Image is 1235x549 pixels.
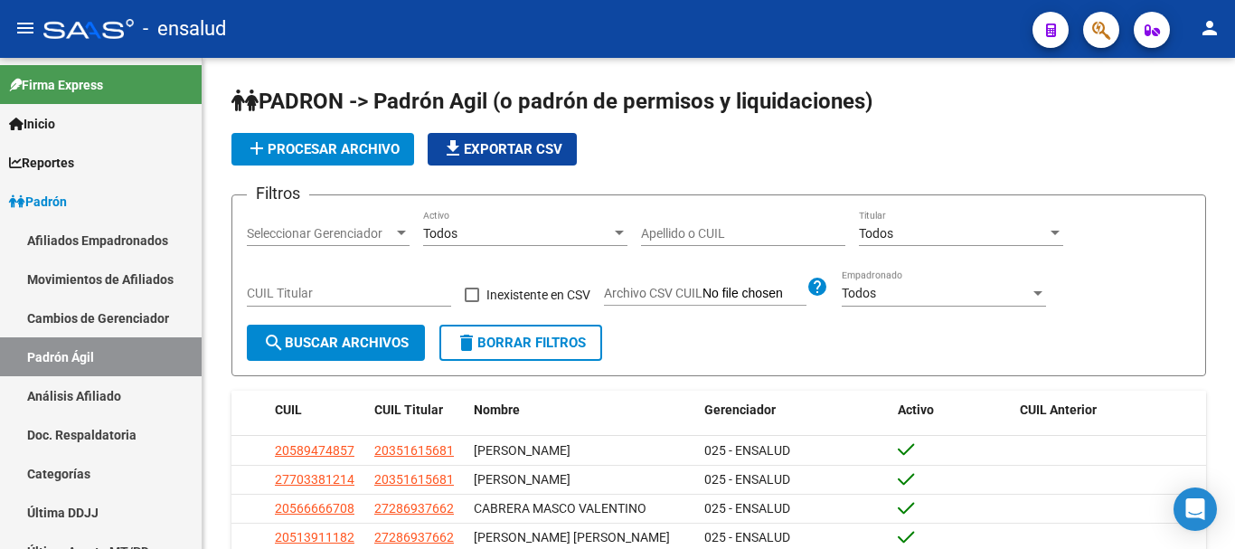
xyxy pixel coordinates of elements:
[374,443,454,458] span: 20351615681
[704,402,776,417] span: Gerenciador
[247,181,309,206] h3: Filtros
[374,530,454,544] span: 27286937662
[442,137,464,159] mat-icon: file_download
[474,402,520,417] span: Nombre
[275,402,302,417] span: CUIL
[268,391,367,430] datatable-header-cell: CUIL
[474,443,570,458] span: [PERSON_NAME]
[704,472,790,487] span: 025 - ENSALUD
[474,472,570,487] span: [PERSON_NAME]
[474,530,670,544] span: [PERSON_NAME] [PERSON_NAME]
[246,137,268,159] mat-icon: add
[9,153,74,173] span: Reportes
[9,114,55,134] span: Inicio
[9,75,103,95] span: Firma Express
[247,325,425,361] button: Buscar Archivos
[486,284,590,306] span: Inexistente en CSV
[143,9,226,49] span: - ensalud
[702,286,806,302] input: Archivo CSV CUIL
[442,141,562,157] span: Exportar CSV
[704,501,790,516] span: 025 - ENSALUD
[263,335,409,351] span: Buscar Archivos
[704,530,790,544] span: 025 - ENSALUD
[247,226,393,241] span: Seleccionar Gerenciador
[275,472,354,487] span: 27703381214
[246,141,400,157] span: Procesar archivo
[704,443,790,458] span: 025 - ENSALUD
[374,402,443,417] span: CUIL Titular
[275,530,354,544] span: 20513911182
[697,391,891,430] datatable-header-cell: Gerenciador
[1013,391,1207,430] datatable-header-cell: CUIL Anterior
[263,332,285,354] mat-icon: search
[1199,17,1221,39] mat-icon: person
[367,391,467,430] datatable-header-cell: CUIL Titular
[604,286,702,300] span: Archivo CSV CUIL
[231,133,414,166] button: Procesar archivo
[374,472,454,487] span: 20351615681
[456,335,586,351] span: Borrar Filtros
[428,133,577,166] button: Exportar CSV
[374,501,454,516] span: 27286937662
[898,402,934,417] span: Activo
[891,391,1013,430] datatable-header-cell: Activo
[467,391,697,430] datatable-header-cell: Nombre
[1020,402,1097,417] span: CUIL Anterior
[439,325,602,361] button: Borrar Filtros
[231,89,872,114] span: PADRON -> Padrón Agil (o padrón de permisos y liquidaciones)
[1174,487,1217,531] div: Open Intercom Messenger
[423,226,457,241] span: Todos
[842,286,876,300] span: Todos
[275,443,354,458] span: 20589474857
[275,501,354,516] span: 20566666708
[14,17,36,39] mat-icon: menu
[859,226,893,241] span: Todos
[456,332,477,354] mat-icon: delete
[9,192,67,212] span: Padrón
[474,501,646,516] span: CABRERA MASCO VALENTINO
[806,276,828,298] mat-icon: help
